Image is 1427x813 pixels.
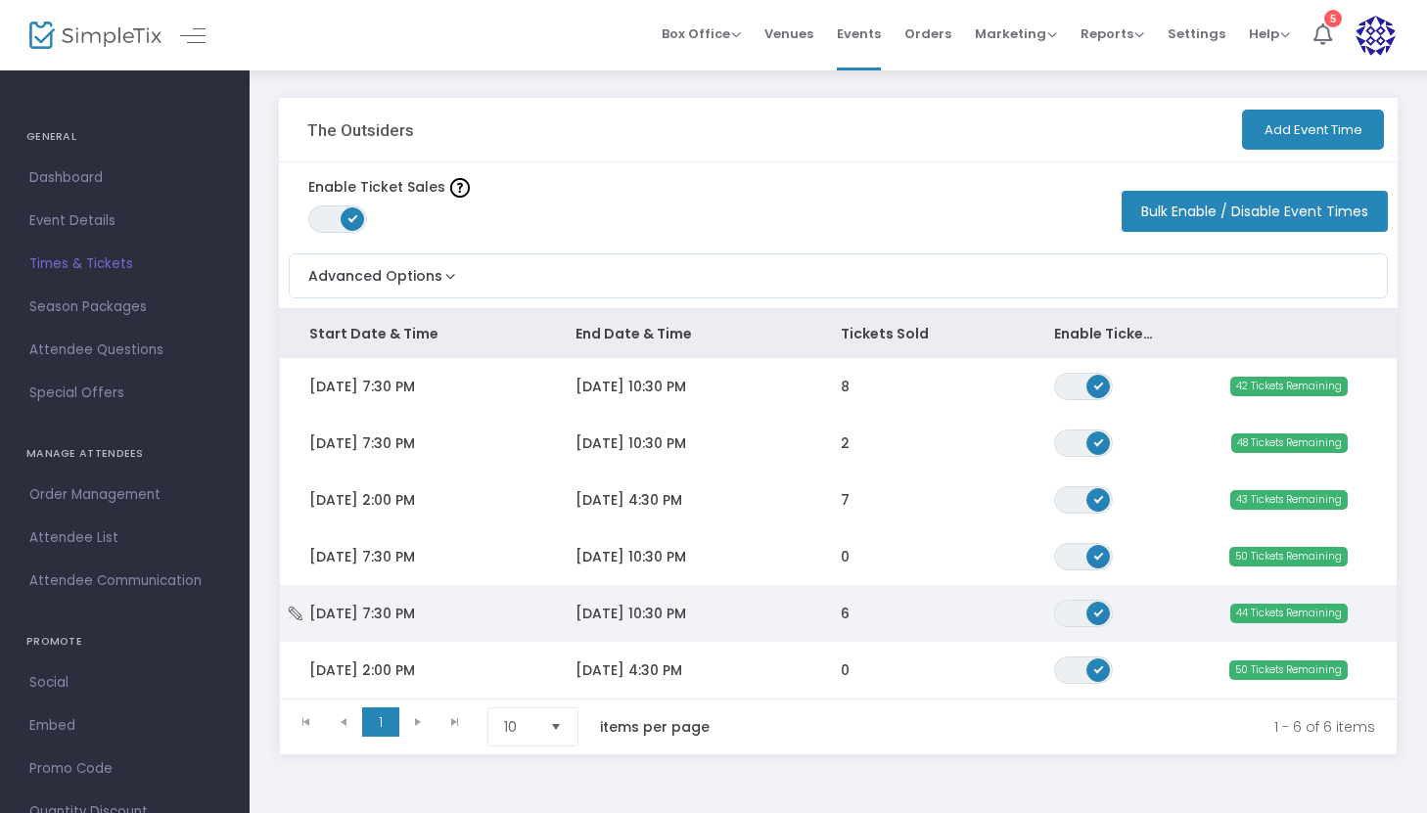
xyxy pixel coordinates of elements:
[841,547,850,566] span: 0
[1229,547,1348,566] span: 50 Tickets Remaining
[280,309,546,358] th: Start Date & Time
[841,604,850,623] span: 6
[26,622,223,661] h4: PROMOTE
[841,377,850,396] span: 8
[309,377,415,396] span: [DATE] 7:30 PM
[29,338,220,363] span: Attendee Questions
[309,490,415,510] span: [DATE] 2:00 PM
[308,177,470,198] label: Enable Ticket Sales
[1230,604,1348,623] span: 44 Tickets Remaining
[1229,660,1348,680] span: 50 Tickets Remaining
[29,381,220,406] span: Special Offers
[575,604,686,623] span: [DATE] 10:30 PM
[1231,433,1348,453] span: 48 Tickets Remaining
[841,433,850,453] span: 2
[1093,493,1103,503] span: ON
[1093,550,1103,560] span: ON
[975,24,1057,43] span: Marketing
[309,660,415,680] span: [DATE] 2:00 PM
[450,178,470,198] img: question-mark
[811,309,1024,358] th: Tickets Sold
[1122,191,1388,232] button: Bulk Enable / Disable Event Times
[29,713,220,739] span: Embed
[575,490,682,510] span: [DATE] 4:30 PM
[26,117,223,157] h4: GENERAL
[546,309,812,358] th: End Date & Time
[1025,309,1184,358] th: Enable Ticket Sales
[1093,607,1103,616] span: ON
[309,547,415,566] span: [DATE] 7:30 PM
[542,708,570,745] button: Select
[504,717,534,737] span: 10
[29,251,220,277] span: Times & Tickets
[600,717,710,737] label: items per page
[290,254,460,287] button: Advanced Options
[1324,10,1342,27] div: 5
[29,294,220,320] span: Season Packages
[904,9,951,59] span: Orders
[29,208,220,234] span: Event Details
[575,547,686,566] span: [DATE] 10:30 PM
[29,756,220,782] span: Promo Code
[348,213,358,223] span: ON
[1168,9,1225,59] span: Settings
[307,120,414,140] h3: The Outsiders
[29,568,220,594] span: Attendee Communication
[1093,380,1103,389] span: ON
[29,482,220,508] span: Order Management
[29,165,220,191] span: Dashboard
[309,604,415,623] span: [DATE] 7:30 PM
[1093,663,1103,673] span: ON
[29,525,220,551] span: Attendee List
[841,490,850,510] span: 7
[575,377,686,396] span: [DATE] 10:30 PM
[1093,436,1103,446] span: ON
[751,707,1375,746] kendo-pager-info: 1 - 6 of 6 items
[1081,24,1144,43] span: Reports
[1249,24,1290,43] span: Help
[1242,110,1384,150] button: Add Event Time
[280,309,1397,699] div: Data table
[362,707,399,737] span: Page 1
[764,9,813,59] span: Venues
[837,9,881,59] span: Events
[841,660,850,680] span: 0
[575,433,686,453] span: [DATE] 10:30 PM
[1230,377,1348,396] span: 42 Tickets Remaining
[29,670,220,696] span: Social
[575,660,682,680] span: [DATE] 4:30 PM
[26,434,223,474] h4: MANAGE ATTENDEES
[309,433,415,453] span: [DATE] 7:30 PM
[1230,490,1348,510] span: 43 Tickets Remaining
[662,24,741,43] span: Box Office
